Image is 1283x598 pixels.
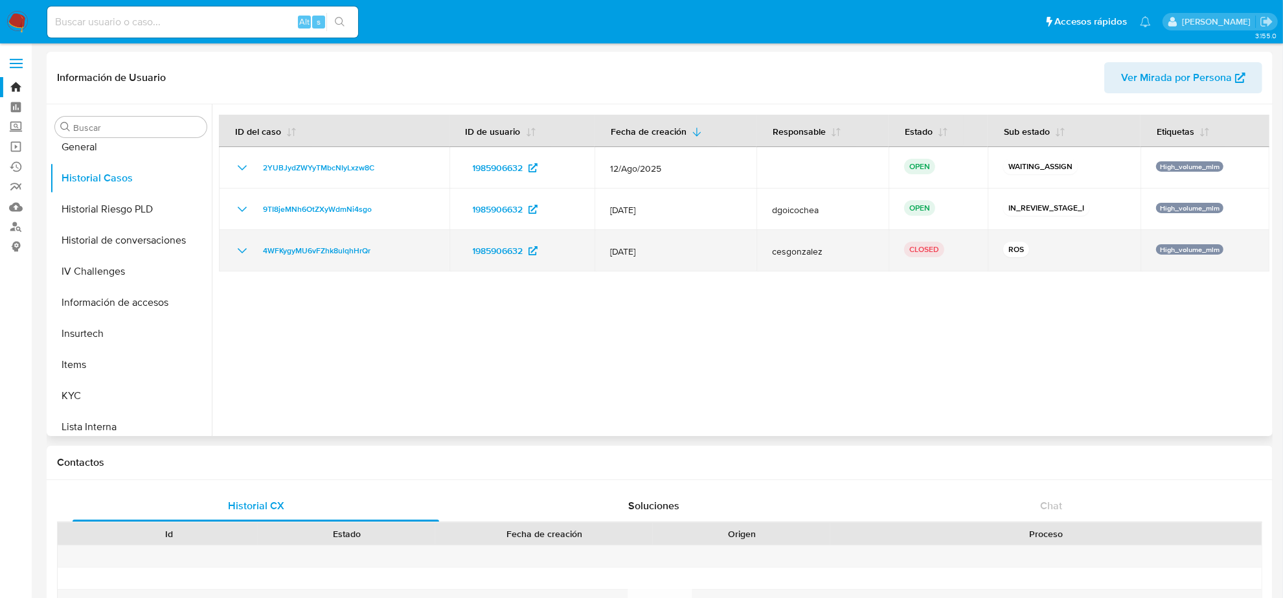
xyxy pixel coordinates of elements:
[228,498,284,513] span: Historial CX
[89,527,249,540] div: Id
[47,14,358,30] input: Buscar usuario o caso...
[1054,15,1127,29] span: Accesos rápidos
[662,527,821,540] div: Origen
[1182,16,1255,28] p: cesar.gonzalez@mercadolibre.com.mx
[1040,498,1062,513] span: Chat
[50,318,212,349] button: Insurtech
[267,527,426,540] div: Estado
[50,287,212,318] button: Información de accesos
[1140,16,1151,27] a: Notificaciones
[50,163,212,194] button: Historial Casos
[73,122,201,133] input: Buscar
[444,527,644,540] div: Fecha de creación
[50,132,212,163] button: General
[50,194,212,225] button: Historial Riesgo PLD
[1104,62,1262,93] button: Ver Mirada por Persona
[1260,15,1273,29] a: Salir
[50,256,212,287] button: IV Challenges
[50,411,212,443] button: Lista Interna
[50,225,212,256] button: Historial de conversaciones
[1121,62,1232,93] span: Ver Mirada por Persona
[317,16,321,28] span: s
[57,71,166,84] h1: Información de Usuario
[50,349,212,380] button: Items
[299,16,310,28] span: Alt
[839,527,1253,540] div: Proceso
[50,380,212,411] button: KYC
[57,456,1262,469] h1: Contactos
[60,122,71,132] button: Buscar
[326,13,353,31] button: search-icon
[628,498,679,513] span: Soluciones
